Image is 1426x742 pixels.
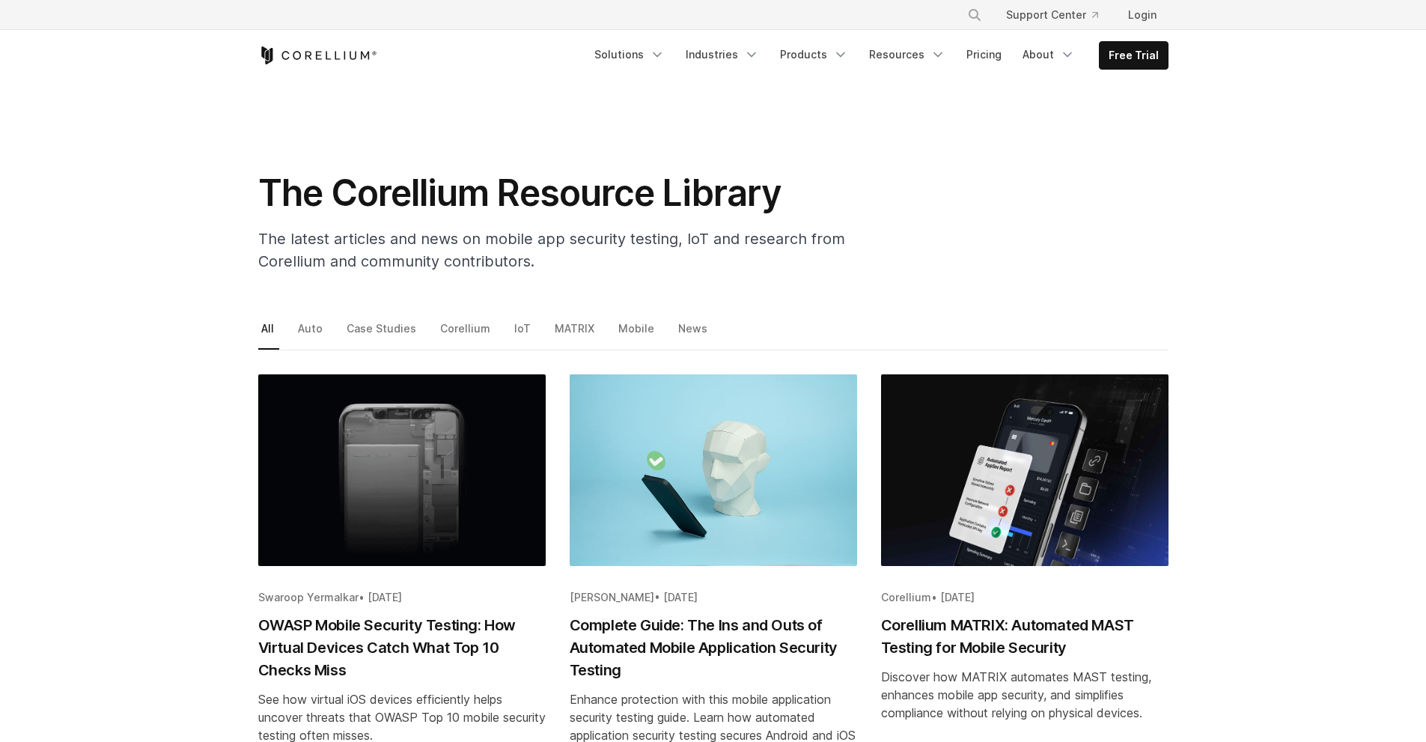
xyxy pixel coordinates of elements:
span: Corellium [881,591,931,603]
img: OWASP Mobile Security Testing: How Virtual Devices Catch What Top 10 Checks Miss [258,374,546,566]
a: Resources [860,41,954,68]
a: Mobile [615,318,659,350]
button: Search [961,1,988,28]
span: Swaroop Yermalkar [258,591,359,603]
a: Corellium [437,318,496,350]
a: Case Studies [344,318,421,350]
span: [PERSON_NAME] [570,591,654,603]
a: MATRIX [552,318,600,350]
img: Corellium MATRIX: Automated MAST Testing for Mobile Security [881,374,1168,566]
h2: OWASP Mobile Security Testing: How Virtual Devices Catch What Top 10 Checks Miss [258,614,546,681]
a: Solutions [585,41,674,68]
a: Products [771,41,857,68]
a: Pricing [957,41,1011,68]
a: Corellium Home [258,46,377,64]
div: • [881,590,1168,605]
span: [DATE] [663,591,698,603]
div: Navigation Menu [949,1,1168,28]
span: [DATE] [368,591,402,603]
h2: Corellium MATRIX: Automated MAST Testing for Mobile Security [881,614,1168,659]
h2: Complete Guide: The Ins and Outs of Automated Mobile Application Security Testing [570,614,857,681]
a: About [1014,41,1084,68]
h1: The Corellium Resource Library [258,171,857,216]
a: Login [1116,1,1168,28]
a: Industries [677,41,768,68]
div: • [258,590,546,605]
a: All [258,318,279,350]
div: Discover how MATRIX automates MAST testing, enhances mobile app security, and simplifies complian... [881,668,1168,722]
span: [DATE] [940,591,975,603]
a: News [675,318,713,350]
img: Complete Guide: The Ins and Outs of Automated Mobile Application Security Testing [570,374,857,566]
a: Support Center [994,1,1110,28]
div: Navigation Menu [585,41,1168,70]
span: The latest articles and news on mobile app security testing, IoT and research from Corellium and ... [258,230,845,270]
a: Auto [295,318,328,350]
div: • [570,590,857,605]
a: Free Trial [1100,42,1168,69]
a: IoT [511,318,536,350]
